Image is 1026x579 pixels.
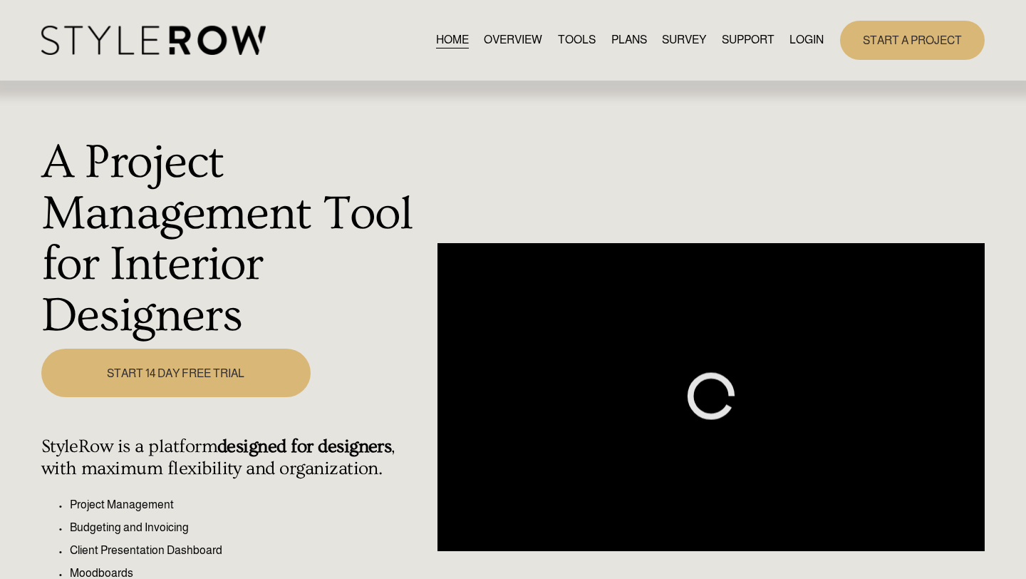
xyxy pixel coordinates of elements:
p: Project Management [70,496,430,513]
a: TOOLS [558,31,596,50]
a: LOGIN [789,31,824,50]
strong: designed for designers [217,436,391,457]
h1: A Project Management Tool for Interior Designers [41,137,430,342]
span: SUPPORT [722,31,774,48]
a: folder dropdown [722,31,774,50]
a: SURVEY [662,31,706,50]
a: START 14 DAY FREE TRIAL [41,349,311,397]
h4: StyleRow is a platform , with maximum flexibility and organization. [41,436,430,480]
img: StyleRow [41,26,266,55]
a: HOME [436,31,469,50]
a: START A PROJECT [840,21,985,60]
a: PLANS [611,31,647,50]
p: Client Presentation Dashboard [70,542,430,559]
p: Budgeting and Invoicing [70,519,430,536]
a: OVERVIEW [484,31,542,50]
